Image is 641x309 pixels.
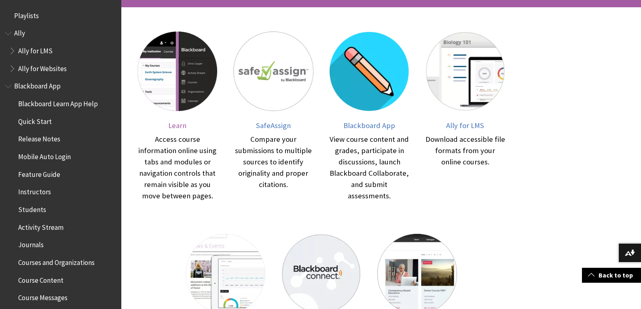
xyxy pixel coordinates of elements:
span: Journals [18,238,44,249]
span: Instructors [18,185,51,196]
img: Learn [138,32,217,111]
div: Compare your submissions to multiple sources to identify originality and proper citations. [233,134,313,190]
span: Ally [14,27,25,38]
img: SafeAssign [233,32,313,111]
span: Activity Stream [18,221,63,231]
span: Students [18,203,46,214]
img: Blackboard App [330,32,409,111]
span: Blackboard App [14,80,61,90]
span: Learn [168,121,186,130]
img: Ally for LMS [425,32,505,111]
nav: Book outline for Anthology Ally Help [5,27,116,76]
a: Learn Learn Access course information online using tabs and modules or navigation controls that r... [138,32,217,202]
span: Playlists [14,9,39,20]
div: Access course information online using tabs and modules or navigation controls that remain visibl... [138,134,217,202]
span: Courses and Organizations [18,256,95,267]
div: Download accessible file formats from your online courses. [425,134,505,168]
a: SafeAssign SafeAssign Compare your submissions to multiple sources to identify originality and pr... [233,32,313,202]
span: Ally for LMS [446,121,484,130]
span: Feature Guide [18,168,60,179]
a: Ally for LMS Ally for LMS Download accessible file formats from your online courses. [425,32,505,202]
a: Back to top [582,268,641,283]
a: Blackboard App Blackboard App View course content and grades, participate in discussions, launch ... [330,32,409,202]
span: SafeAssign [256,121,291,130]
div: View course content and grades, participate in discussions, launch Blackboard Collaborate, and su... [330,134,409,202]
span: Mobile Auto Login [18,150,71,161]
span: Course Messages [18,291,68,302]
span: Blackboard Learn App Help [18,97,98,108]
span: Course Content [18,273,63,284]
span: Blackboard App [343,121,395,130]
span: Quick Start [18,115,52,126]
span: Ally for LMS [18,44,53,55]
span: Release Notes [18,132,60,143]
nav: Book outline for Playlists [5,9,116,23]
span: Ally for Websites [18,62,67,73]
